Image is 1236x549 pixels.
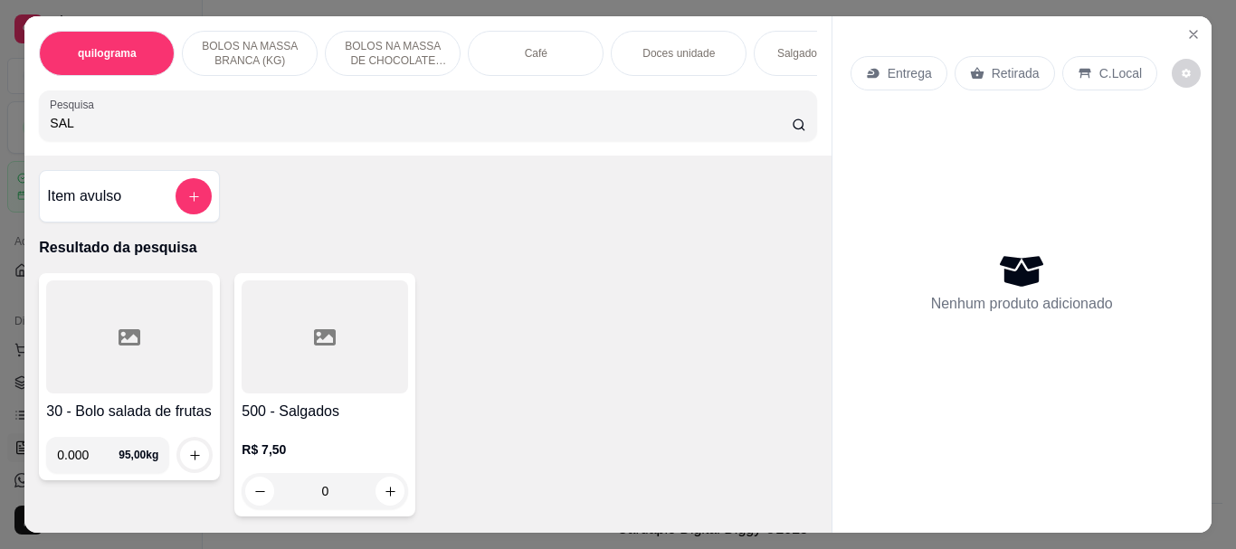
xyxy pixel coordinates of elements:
[39,237,816,259] p: Resultado da pesquisa
[180,440,209,469] button: increase-product-quantity
[47,185,121,207] h4: Item avulso
[992,64,1040,82] p: Retirada
[1172,59,1201,88] button: decrease-product-quantity
[78,46,137,61] p: quilograma
[888,64,932,82] p: Entrega
[1179,20,1208,49] button: Close
[1099,64,1142,82] p: C.Local
[197,39,302,68] p: BOLOS NA MASSA BRANCA (KG)
[245,477,274,506] button: decrease-product-quantity
[525,46,547,61] p: Café
[340,39,445,68] p: BOLOS NA MASSA DE CHOCOLATE preço por (KG)
[242,401,408,422] h4: 500 - Salgados
[176,178,212,214] button: add-separate-item
[242,440,408,459] p: R$ 7,50
[57,437,119,473] input: 0.00
[50,114,792,132] input: Pesquisa
[376,477,404,506] button: increase-product-quantity
[777,46,867,61] p: Salgados variados
[931,293,1113,315] p: Nenhum produto adicionado
[642,46,715,61] p: Doces unidade
[50,97,100,112] label: Pesquisa
[46,401,213,422] h4: 30 - Bolo salada de frutas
